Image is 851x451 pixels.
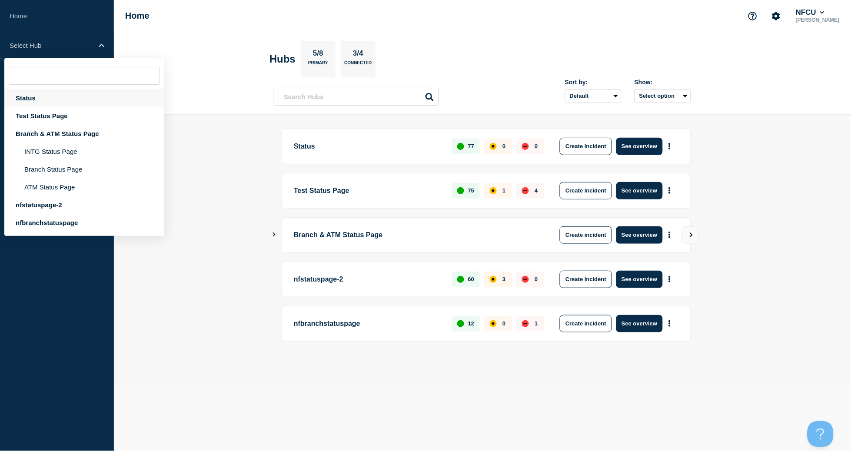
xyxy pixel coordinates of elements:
p: Select Hub [10,42,93,49]
p: 5/8 [310,49,327,60]
div: Status [4,89,164,107]
button: More actions [664,138,675,154]
button: Show Connected Hubs [272,232,276,238]
button: See overview [616,182,662,199]
p: 1 [535,320,538,327]
button: See overview [616,315,662,332]
div: Show: [635,79,691,86]
button: More actions [664,182,675,199]
button: See overview [616,138,662,155]
div: Test Status Page [4,107,164,125]
div: down [522,187,529,194]
button: Support [744,7,762,25]
p: Primary [308,60,328,70]
p: 77 [468,143,474,149]
li: ATM Status Page [4,178,164,196]
li: INTG Status Page [4,143,164,160]
button: View [682,226,699,244]
p: 0 [502,143,505,149]
select: Sort by [565,89,622,103]
div: nfbranchstatuspage [4,214,164,232]
button: Create incident [560,315,612,332]
div: affected [490,276,497,283]
div: Sort by: [565,79,622,86]
button: NFCU [794,8,826,17]
div: up [457,320,464,327]
p: Status [294,138,442,155]
button: Select option [635,89,691,103]
button: Account settings [767,7,785,25]
p: 1 [502,187,505,194]
button: More actions [664,227,675,243]
div: affected [490,187,497,194]
div: up [457,276,464,283]
button: Create incident [560,182,612,199]
div: up [457,143,464,150]
h2: Hubs [269,53,296,65]
button: See overview [616,271,662,288]
p: Connected [344,60,372,70]
button: More actions [664,315,675,332]
p: Branch & ATM Status Page [294,226,534,244]
p: 0 [502,320,505,327]
p: [PERSON_NAME] [794,17,841,23]
div: up [457,187,464,194]
div: down [522,320,529,327]
button: Create incident [560,271,612,288]
button: Create incident [560,226,612,244]
iframe: Help Scout Beacon - Open [808,421,834,447]
button: More actions [664,271,675,287]
p: Test Status Page [294,182,442,199]
p: 75 [468,187,474,194]
p: 3 [502,276,505,282]
p: 60 [468,276,474,282]
p: 0 [535,143,538,149]
div: down [522,276,529,283]
div: affected [490,143,497,150]
h1: Home [125,11,150,21]
p: 3/4 [350,49,367,60]
p: nfstatuspage-2 [294,271,442,288]
div: nfstatuspage-2 [4,196,164,214]
div: down [522,143,529,150]
input: Search Hubs [274,88,439,106]
div: affected [490,320,497,327]
li: Branch Status Page [4,160,164,178]
button: Create incident [560,138,612,155]
p: 4 [535,187,538,194]
p: 12 [468,320,474,327]
p: 0 [535,276,538,282]
div: Branch & ATM Status Page [4,125,164,143]
p: nfbranchstatuspage [294,315,442,332]
button: See overview [616,226,662,244]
